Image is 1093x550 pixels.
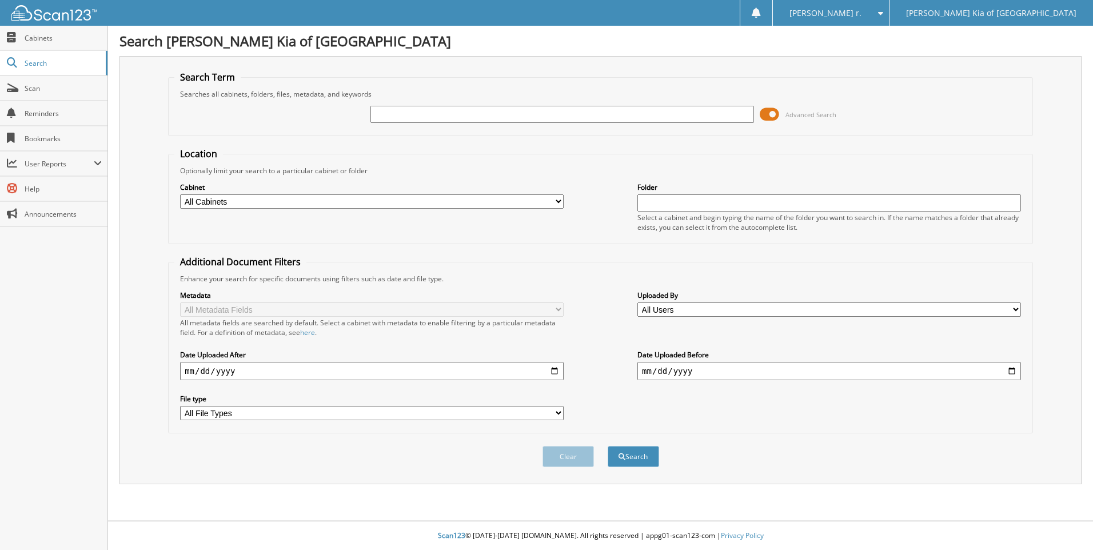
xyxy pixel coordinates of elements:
[25,83,102,93] span: Scan
[637,362,1021,380] input: end
[785,110,836,119] span: Advanced Search
[174,89,1027,99] div: Searches all cabinets, folders, files, metadata, and keywords
[180,394,564,404] label: File type
[180,362,564,380] input: start
[180,318,564,337] div: All metadata fields are searched by default. Select a cabinet with metadata to enable filtering b...
[25,58,100,68] span: Search
[174,71,241,83] legend: Search Term
[11,5,97,21] img: scan123-logo-white.svg
[180,350,564,360] label: Date Uploaded After
[174,274,1027,284] div: Enhance your search for specific documents using filters such as date and file type.
[608,446,659,467] button: Search
[25,33,102,43] span: Cabinets
[300,328,315,337] a: here
[25,209,102,219] span: Announcements
[25,184,102,194] span: Help
[108,522,1093,550] div: © [DATE]-[DATE] [DOMAIN_NAME]. All rights reserved | appg01-scan123-com |
[25,159,94,169] span: User Reports
[174,256,306,268] legend: Additional Document Filters
[637,290,1021,300] label: Uploaded By
[637,213,1021,232] div: Select a cabinet and begin typing the name of the folder you want to search in. If the name match...
[637,350,1021,360] label: Date Uploaded Before
[721,531,764,540] a: Privacy Policy
[174,148,223,160] legend: Location
[542,446,594,467] button: Clear
[906,10,1076,17] span: [PERSON_NAME] Kia of [GEOGRAPHIC_DATA]
[25,109,102,118] span: Reminders
[25,134,102,144] span: Bookmarks
[1036,495,1093,550] iframe: Chat Widget
[180,182,564,192] label: Cabinet
[789,10,861,17] span: [PERSON_NAME] r.
[438,531,465,540] span: Scan123
[119,31,1082,50] h1: Search [PERSON_NAME] Kia of [GEOGRAPHIC_DATA]
[180,290,564,300] label: Metadata
[637,182,1021,192] label: Folder
[174,166,1027,176] div: Optionally limit your search to a particular cabinet or folder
